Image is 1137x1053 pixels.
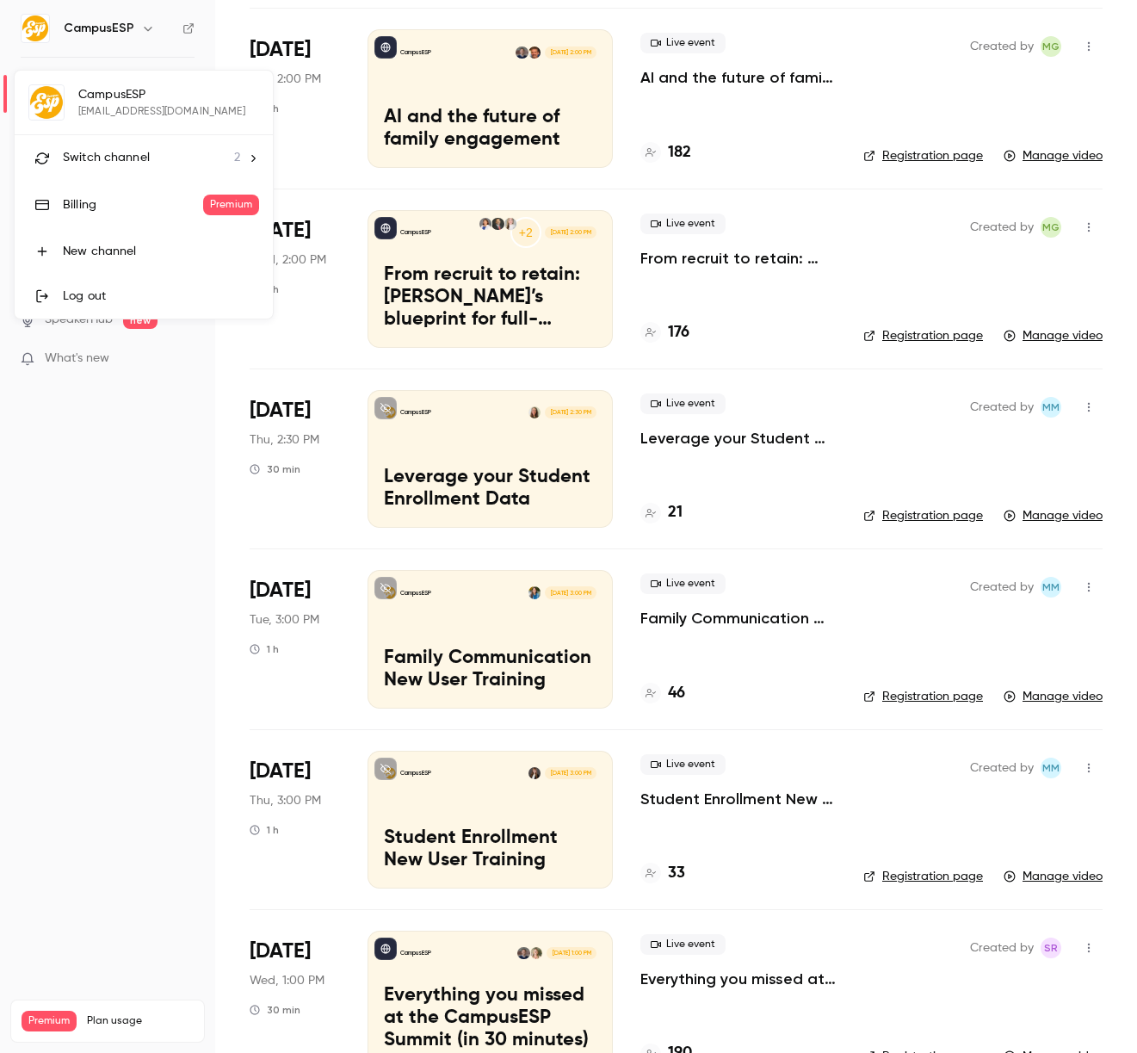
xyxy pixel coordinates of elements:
[63,288,259,305] div: Log out
[63,243,259,260] div: New channel
[203,195,259,215] span: Premium
[234,149,240,167] span: 2
[63,196,203,214] div: Billing
[63,149,150,167] span: Switch channel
